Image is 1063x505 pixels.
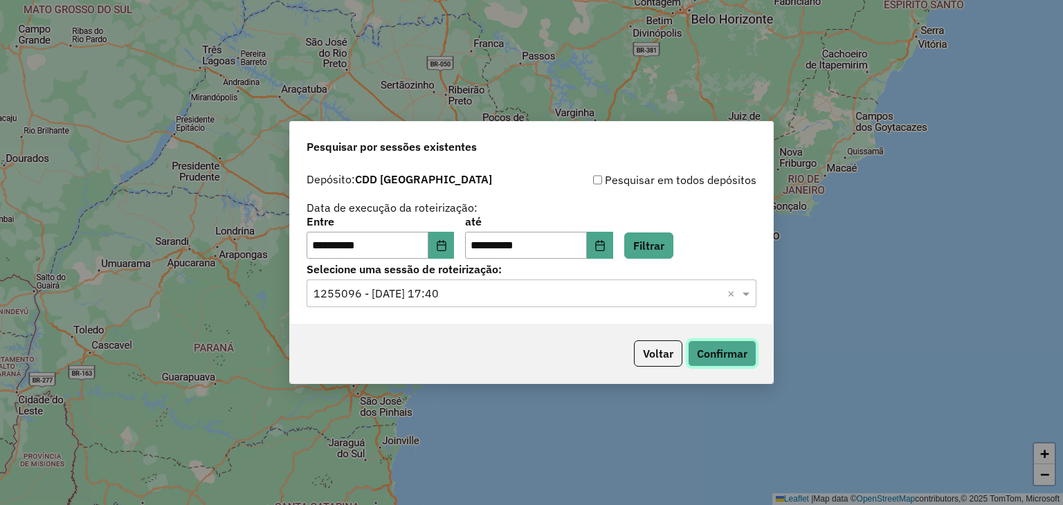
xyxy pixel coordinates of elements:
button: Choose Date [428,232,455,259]
strong: CDD [GEOGRAPHIC_DATA] [355,172,492,186]
label: Entre [307,213,454,230]
label: Depósito: [307,171,492,187]
button: Confirmar [688,340,756,367]
span: Clear all [727,285,739,302]
button: Choose Date [587,232,613,259]
label: até [465,213,612,230]
span: Pesquisar por sessões existentes [307,138,477,155]
div: Pesquisar em todos depósitos [531,172,756,188]
button: Voltar [634,340,682,367]
label: Selecione uma sessão de roteirização: [307,261,756,277]
button: Filtrar [624,232,673,259]
label: Data de execução da roteirização: [307,199,478,216]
